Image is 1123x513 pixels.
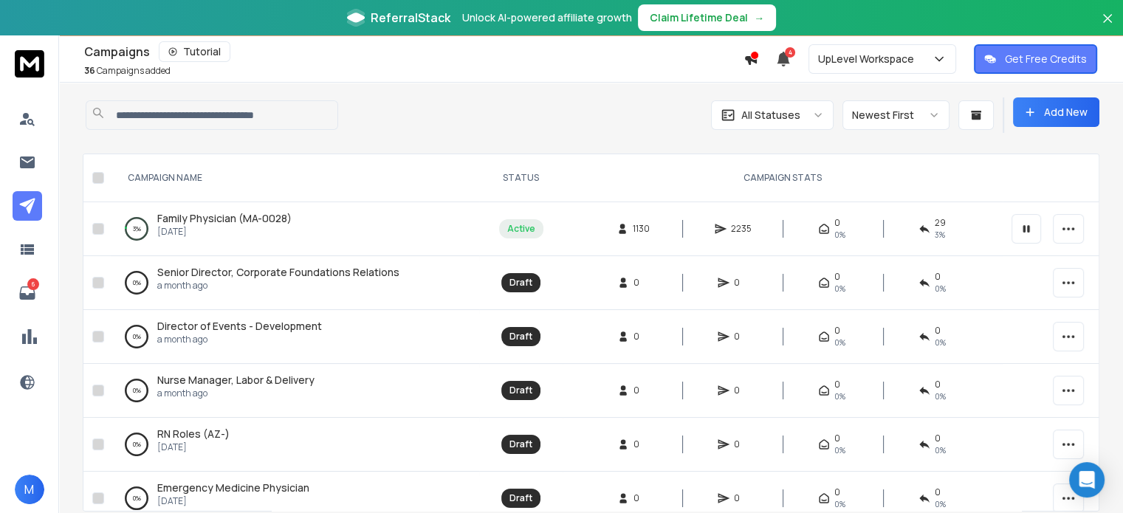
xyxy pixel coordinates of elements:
button: Claim Lifetime Deal→ [638,4,776,31]
p: Get Free Credits [1005,52,1087,66]
span: 0% [935,390,946,402]
span: 0 [834,486,840,498]
span: 2235 [731,223,752,235]
span: 0 [935,379,941,390]
span: 0% [935,283,946,295]
span: → [754,10,764,25]
span: 0 [734,331,749,342]
p: a month ago [157,280,399,292]
p: UpLevel Workspace [818,52,920,66]
th: CAMPAIGN NAME [110,154,479,202]
span: RN Roles (AZ-) [157,427,230,441]
span: 0% [935,444,946,456]
button: M [15,475,44,504]
p: Campaigns added [84,65,171,77]
div: Draft [509,492,532,504]
th: STATUS [479,154,563,202]
span: 0% [935,337,946,348]
p: All Statuses [741,108,800,123]
span: 0 [633,385,648,396]
p: 0 % [133,491,141,506]
div: Draft [509,385,532,396]
span: 4 [785,47,795,58]
span: 36 [84,64,95,77]
span: 0 [935,271,941,283]
p: 0 % [133,437,141,452]
td: 0%Senior Director, Corporate Foundations Relationsa month ago [110,256,479,310]
th: CAMPAIGN STATS [563,154,1003,202]
span: 0 [834,433,840,444]
span: 0% [834,283,845,295]
a: Emergency Medicine Physician [157,481,309,495]
span: 0 [633,492,648,504]
span: 0 [734,385,749,396]
button: Newest First [842,100,949,130]
p: 0 % [133,383,141,398]
button: Get Free Credits [974,44,1097,74]
p: [DATE] [157,441,230,453]
div: Draft [509,438,532,450]
button: Tutorial [159,41,230,62]
a: Senior Director, Corporate Foundations Relations [157,265,399,280]
span: ReferralStack [371,9,450,27]
p: 6 [27,278,39,290]
span: 0 [734,277,749,289]
td: 0%Nurse Manager, Labor & Deliverya month ago [110,364,479,418]
div: Draft [509,331,532,342]
a: 6 [13,278,42,308]
p: a month ago [157,334,322,345]
p: 0 % [133,275,141,290]
span: 0 [935,486,941,498]
span: 29 [935,217,946,229]
span: Senior Director, Corporate Foundations Relations [157,265,399,279]
span: 0% [935,498,946,510]
p: Unlock AI-powered affiliate growth [462,10,632,25]
span: 0 [834,217,840,229]
td: 0%Director of Events - Developmenta month ago [110,310,479,364]
div: Open Intercom Messenger [1069,462,1105,497]
span: 0% [834,444,845,456]
a: Nurse Manager, Labor & Delivery [157,373,315,388]
span: 1130 [633,223,650,235]
span: Nurse Manager, Labor & Delivery [157,373,315,387]
td: 0%RN Roles (AZ-)[DATE] [110,418,479,472]
span: 0 [834,325,840,337]
span: 0 [935,325,941,337]
span: 0% [834,229,845,241]
a: RN Roles (AZ-) [157,427,230,441]
p: a month ago [157,388,315,399]
span: 0 [633,277,648,289]
span: 0% [834,390,845,402]
td: 3%Family Physician (MA-0028)[DATE] [110,202,479,256]
span: 0% [834,337,845,348]
p: 3 % [133,221,141,236]
span: 0 [633,331,648,342]
span: 0 [834,379,840,390]
div: Campaigns [84,41,743,62]
a: Director of Events - Development [157,319,322,334]
button: Add New [1013,97,1099,127]
div: Draft [509,277,532,289]
span: 3 % [935,229,945,241]
span: 0 [734,438,749,450]
p: [DATE] [157,226,292,238]
a: Family Physician (MA-0028) [157,211,292,226]
button: Close banner [1098,9,1117,44]
p: [DATE] [157,495,309,507]
span: 0 [633,438,648,450]
span: 0 [734,492,749,504]
span: 0 [834,271,840,283]
span: 0% [834,498,845,510]
span: 0 [935,433,941,444]
div: Active [507,223,535,235]
span: Director of Events - Development [157,319,322,333]
span: Family Physician (MA-0028) [157,211,292,225]
p: 0 % [133,329,141,344]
